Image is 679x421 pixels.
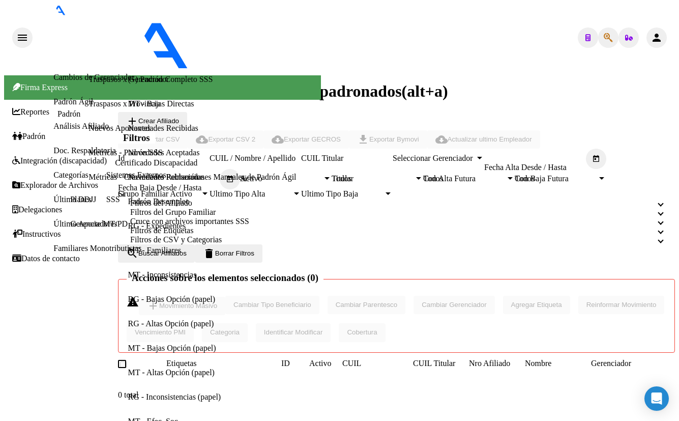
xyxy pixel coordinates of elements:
[651,32,663,44] mat-icon: person
[469,357,525,370] datatable-header-cell: Nro Afiliado
[33,15,274,69] img: Logo SAAS
[349,130,427,149] button: Exportar Bymovi
[414,296,494,314] button: Cambiar Gerenciador
[12,230,61,239] a: Instructivos
[342,359,361,368] span: CUIL
[427,130,540,149] button: Actualizar ultimo Empleador
[272,135,341,143] span: Exportar GECROS
[469,359,510,368] span: Nro Afiliado
[332,174,351,183] span: Todos
[347,329,377,336] span: Cobertura
[128,295,216,304] a: RG - Bajas Opción (papel)
[591,359,631,368] span: Gerenciador
[70,195,92,204] a: Planes
[503,296,570,314] button: Agregar Etiqueta
[525,357,591,370] datatable-header-cell: Nombre
[70,219,117,228] a: Gerenciadores
[515,174,535,183] span: Todos
[342,357,398,370] datatable-header-cell: CUIL
[523,154,572,163] input: End date
[128,197,190,206] a: Padrón Desempleo
[586,149,606,169] button: Open calendar
[118,217,675,226] mat-expansion-panel-header: Cruce con archivos importantes SSS
[53,73,134,81] a: Cambios de Gerenciador
[264,329,323,336] span: Identificar Modificar
[336,301,398,308] span: Cambiar Parentesco
[128,124,198,133] a: Novedades Recibidas
[12,107,49,117] a: Reportes
[435,133,448,146] mat-icon: cloud_download
[130,199,651,208] mat-panel-title: Filtros del Afiliado
[423,174,443,183] span: Todos
[484,154,515,163] input: Start date
[128,368,215,377] a: MT - Altas Opción (papel)
[115,158,197,167] a: Certificado Discapacidad
[393,154,475,163] span: Seleccionar Gerenciador
[118,226,675,235] mat-expansion-panel-header: Filtros de Etiquetas
[118,235,675,244] mat-expansion-panel-header: Filtros de CSV y Categorias
[128,392,221,402] a: RG - Inconsistencias (papel)
[118,208,675,217] mat-expansion-panel-header: Filtros del Grupo Familiar
[174,173,297,182] a: Inserciones Manuales de Padrón Ágil
[12,156,107,165] a: Integración (discapacidad)
[357,133,369,146] mat-icon: file_download
[422,301,486,308] span: Cambiar Gerenciador
[591,357,652,370] datatable-header-cell: Gerenciador
[118,199,675,208] mat-expansion-panel-header: Filtros del Afiliado
[328,296,406,314] button: Cambiar Parentesco
[644,386,669,411] div: Open Intercom Messenger
[274,62,301,71] span: - ospsip
[53,97,93,106] a: Padrón Ágil
[301,189,383,199] span: Ultimo Tipo Baja
[309,357,342,370] datatable-header-cell: Activo
[106,171,166,179] a: Sistemas Externos
[128,148,200,157] a: Novedades Aceptadas
[130,226,651,235] mat-panel-title: Filtros de Etiquetas
[128,344,216,353] a: MT - Bajas Opción (papel)
[130,217,651,226] mat-panel-title: Cruce con archivos importantes SSS
[12,254,80,263] a: Datos de contacto
[435,135,532,143] span: Actualizar ultimo Empleador
[53,146,116,155] a: Doc. Respaldatoria
[128,173,205,182] a: Novedades Rechazadas
[339,323,385,342] button: Cobertura
[511,301,562,308] span: Agregar Etiqueta
[16,32,28,44] mat-icon: menu
[128,270,197,279] a: MT - Inconsistencias
[130,235,651,244] mat-panel-title: Filtros de CSV y Categorias
[413,359,455,368] span: CUIL Titular
[413,357,469,370] datatable-header-cell: CUIL Titular
[128,75,213,84] a: (+) Padrón Completo SSS
[12,181,98,190] a: Explorador de Archivos
[12,132,45,141] a: Padrón
[586,301,657,308] span: Reinformar Movimiento
[525,359,551,368] span: Nombre
[130,208,651,217] mat-panel-title: Filtros del Grupo Familiar
[402,82,448,100] span: (alt+a)
[118,390,675,400] div: 0 total
[128,99,194,108] a: MT - Bajas Directas
[578,296,665,314] button: Reinformar Movimiento
[12,205,62,214] a: Delegaciones
[12,83,68,92] span: Firma Express
[357,135,419,143] span: Exportar Bymovi
[53,122,109,130] a: Análisis Afiliado
[128,319,214,328] a: RG - Altas Opción (papel)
